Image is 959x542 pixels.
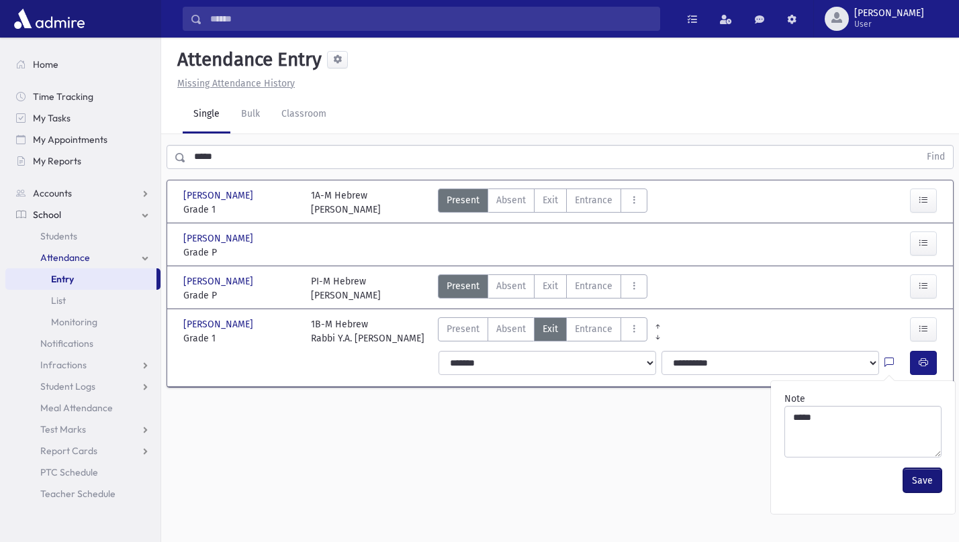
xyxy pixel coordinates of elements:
[784,392,805,406] label: Note
[271,96,337,133] a: Classroom
[51,294,66,307] span: List
[172,78,295,89] a: Missing Attendance History
[447,279,479,293] span: Present
[5,86,161,107] a: Time Tracking
[311,317,424,345] div: 1B-M Hebrew Rabbi Y.A. [PERSON_NAME]
[33,58,58,70] span: Home
[33,155,81,167] span: My Reports
[438,188,647,217] div: AttTypes
[172,48,322,71] h5: Attendance Entry
[51,316,97,328] span: Monitoring
[919,146,953,168] button: Find
[40,402,113,414] span: Meal Attendance
[5,419,161,440] a: Test Marks
[33,112,71,124] span: My Tasks
[40,359,87,371] span: Infractions
[40,230,77,242] span: Students
[40,380,95,392] span: Student Logs
[5,376,161,397] a: Student Logs
[40,466,98,478] span: PTC Schedule
[40,337,93,349] span: Notifications
[5,290,161,311] a: List
[311,274,381,303] div: PI-M Hebrew [PERSON_NAME]
[51,273,74,285] span: Entry
[496,322,526,336] span: Absent
[5,182,161,204] a: Accounts
[903,468,942,492] button: Save
[496,279,526,293] span: Absent
[311,188,381,217] div: 1A-M Hebrew [PERSON_NAME]
[5,397,161,419] a: Meal Attendance
[183,231,256,246] span: [PERSON_NAME]
[5,204,161,225] a: School
[40,445,97,457] span: Report Cards
[5,225,161,247] a: Students
[447,193,479,207] span: Present
[202,7,659,31] input: Search
[5,54,161,75] a: Home
[183,203,298,217] span: Grade 1
[854,8,924,19] span: [PERSON_NAME]
[5,440,161,462] a: Report Cards
[575,322,612,336] span: Entrance
[40,488,116,500] span: Teacher Schedule
[5,129,161,150] a: My Appointments
[438,274,647,303] div: AttTypes
[5,462,161,483] a: PTC Schedule
[183,188,256,203] span: [PERSON_NAME]
[230,96,271,133] a: Bulk
[5,311,161,333] a: Monitoring
[447,322,479,336] span: Present
[5,333,161,354] a: Notifications
[33,187,72,199] span: Accounts
[854,19,924,30] span: User
[183,317,256,331] span: [PERSON_NAME]
[183,274,256,288] span: [PERSON_NAME]
[5,354,161,376] a: Infractions
[40,252,90,264] span: Attendance
[543,322,558,336] span: Exit
[543,193,558,207] span: Exit
[40,423,86,435] span: Test Marks
[575,193,612,207] span: Entrance
[5,483,161,504] a: Teacher Schedule
[496,193,526,207] span: Absent
[5,247,161,268] a: Attendance
[183,96,230,133] a: Single
[183,246,298,260] span: Grade P
[543,279,558,293] span: Exit
[5,150,161,172] a: My Reports
[33,133,107,146] span: My Appointments
[5,107,161,129] a: My Tasks
[177,78,295,89] u: Missing Attendance History
[33,209,61,221] span: School
[183,331,298,345] span: Grade 1
[183,288,298,303] span: Grade P
[11,5,88,32] img: AdmirePro
[5,268,156,290] a: Entry
[575,279,612,293] span: Entrance
[438,317,647,345] div: AttTypes
[33,91,93,103] span: Time Tracking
